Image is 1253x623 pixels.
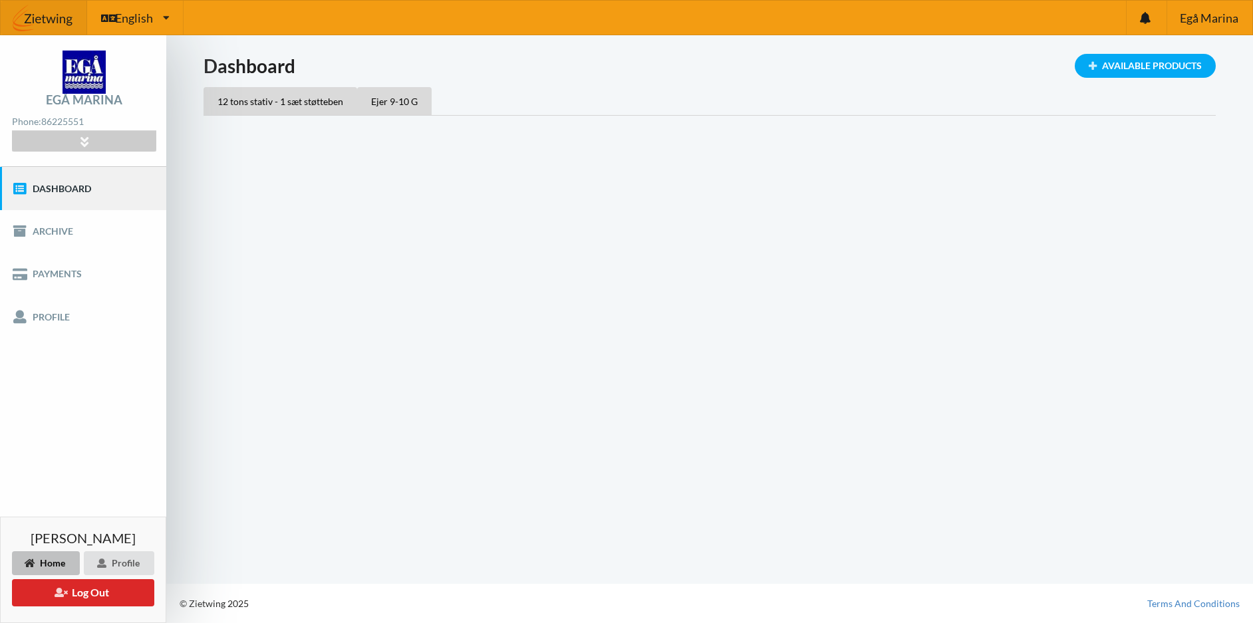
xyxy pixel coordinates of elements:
span: English [115,12,153,24]
a: Terms And Conditions [1147,597,1240,610]
div: 12 tons stativ - 1 sæt støtteben [204,87,357,115]
h1: Dashboard [204,54,1216,78]
span: [PERSON_NAME] [31,531,136,545]
span: Egå Marina [1180,12,1238,24]
div: Ejer 9-10 G [357,87,432,115]
div: Phone: [12,113,156,131]
div: Egå Marina [46,94,122,106]
button: Log Out [12,579,154,606]
img: logo [63,51,106,94]
div: Available Products [1075,54,1216,78]
div: Home [12,551,80,575]
strong: 86225551 [41,116,84,127]
div: Profile [84,551,154,575]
